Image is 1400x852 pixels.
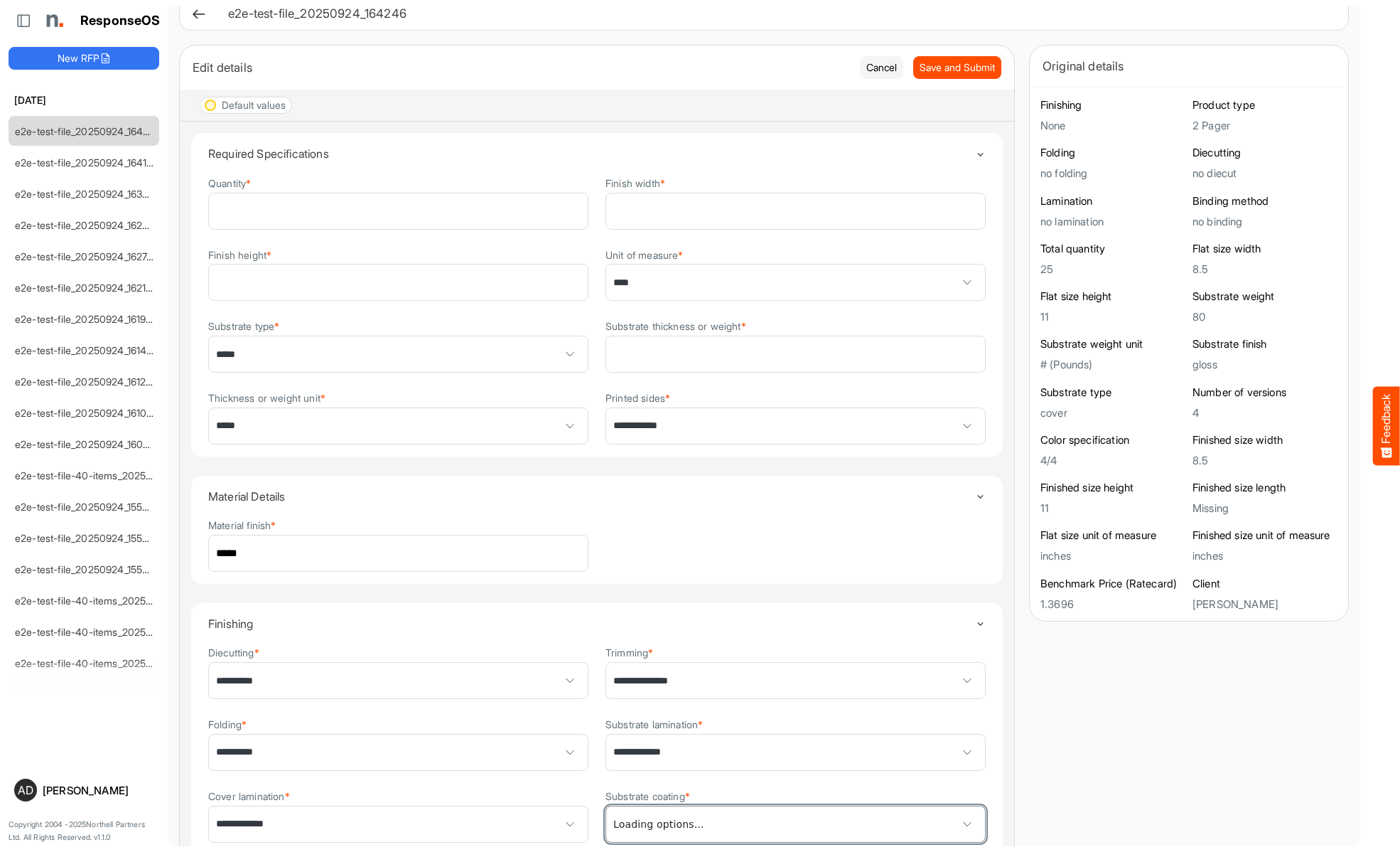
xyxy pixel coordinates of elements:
a: e2e-test-file_20250924_162142 [15,282,158,294]
a: e2e-test-file_20250924_164137 [15,156,158,169]
label: Substrate coating [605,791,690,802]
a: e2e-test-file-40-items_20250924_154244 [15,626,208,638]
div: Edit details [193,58,849,78]
label: Substrate lamination [605,719,703,730]
h6: Total quantity [1040,242,1185,256]
h4: Finishing [208,617,975,630]
a: e2e-test-file_20250924_155648 [15,563,161,575]
a: e2e-test-file-40-items_20250924_155342 [15,595,207,607]
h5: no folding [1040,167,1185,179]
label: Diecutting [208,647,259,658]
span: Save and Submit [920,60,995,75]
a: e2e-test-file_20250924_164246 [15,125,161,137]
h5: Missing [1192,502,1337,514]
a: e2e-test-file_20250924_161957 [15,313,157,325]
div: Original details [1043,56,1335,76]
a: e2e-test-file_20250924_160917 [15,438,158,450]
button: Cancel [860,56,903,79]
button: Save and Submit Progress [913,56,1001,79]
h6: Flat size height [1040,289,1185,304]
h5: no lamination [1040,215,1185,228]
summary: Toggle content [208,133,986,174]
summary: Toggle content [208,603,986,644]
label: Substrate type [208,321,279,331]
h4: Required Specifications [208,147,975,160]
label: Finish width [605,178,665,188]
h6: Finished size width [1192,433,1337,447]
a: e2e-test-file_20250924_155800 [15,532,161,544]
h5: 2 Pager [1192,119,1337,132]
h5: 8.5 [1192,454,1337,467]
h5: # (Pounds) [1040,358,1185,371]
a: e2e-test-file-40-items_20250924_154112 [15,657,203,669]
h6: Substrate weight unit [1040,337,1185,351]
h6: Folding [1040,146,1185,160]
h6: Color specification [1040,433,1185,447]
h6: Finished size length [1192,481,1337,495]
a: e2e-test-file-40-items_20250924_160529 [15,469,207,481]
label: Trimming [605,647,653,658]
h5: 8.5 [1192,263,1337,275]
h6: Substrate weight [1192,289,1337,304]
h5: no diecut [1192,167,1337,179]
h5: 11 [1040,311,1185,323]
h6: Diecutting [1192,146,1337,160]
label: Unit of measure [605,250,684,260]
p: Copyright 2004 - 2025 Northell Partners Ltd. All Rights Reserved. v 1.1.0 [9,819,159,843]
h5: 25 [1040,263,1185,275]
h6: [DATE] [9,92,159,108]
a: e2e-test-file_20250924_161429 [15,344,158,356]
label: Finish height [208,250,271,260]
h6: Benchmark Price (Ratecard) [1040,577,1185,591]
h5: [PERSON_NAME] [1192,598,1337,610]
label: Cover lamination [208,791,290,802]
h5: 11 [1040,502,1185,514]
h5: inches [1040,550,1185,562]
label: Quantity [208,178,251,188]
a: e2e-test-file_20250924_162904 [15,219,161,231]
a: e2e-test-file_20250924_162747 [15,250,158,262]
a: e2e-test-file_20250924_163739 [15,188,159,200]
h6: Lamination [1040,194,1185,208]
div: [PERSON_NAME] [43,785,154,796]
h6: Number of versions [1192,385,1337,400]
h5: 4 [1192,407,1337,419]
label: Substrate thickness or weight [605,321,746,331]
h5: None [1040,119,1185,132]
h6: Finishing [1040,98,1185,112]
h5: cover [1040,407,1185,419]
h5: 80 [1192,311,1337,323]
img: Northell [39,6,68,35]
h6: Finished size height [1040,481,1185,495]
a: e2e-test-file_20250924_155915 [15,501,158,513]
h6: Finished size unit of measure [1192,528,1337,543]
h5: inches [1192,550,1337,562]
label: Thickness or weight unit [208,393,325,403]
button: New RFP [9,47,159,70]
h5: no binding [1192,215,1337,228]
h5: 4/4 [1040,454,1185,467]
h6: Substrate type [1040,385,1185,400]
label: Printed sides [605,393,670,403]
h5: 1.3696 [1040,598,1185,610]
summary: Toggle content [208,476,986,517]
a: e2e-test-file_20250924_161029 [15,407,158,419]
div: Default values [222,100,286,110]
h6: Substrate finish [1192,337,1337,351]
h6: Flat size width [1192,242,1337,256]
label: Material finish [208,520,276,531]
label: Folding [208,719,247,730]
span: AD [18,784,33,796]
h6: Product type [1192,98,1337,112]
h1: ResponseOS [80,14,161,28]
h6: Client [1192,577,1337,591]
h4: Material Details [208,490,975,503]
h5: gloss [1192,358,1337,371]
h6: Flat size unit of measure [1040,528,1185,543]
h6: Binding method [1192,194,1337,208]
button: Feedback [1373,387,1400,466]
a: e2e-test-file_20250924_161235 [15,376,158,388]
h6: e2e-test-file_20250924_164246 [228,8,1325,20]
